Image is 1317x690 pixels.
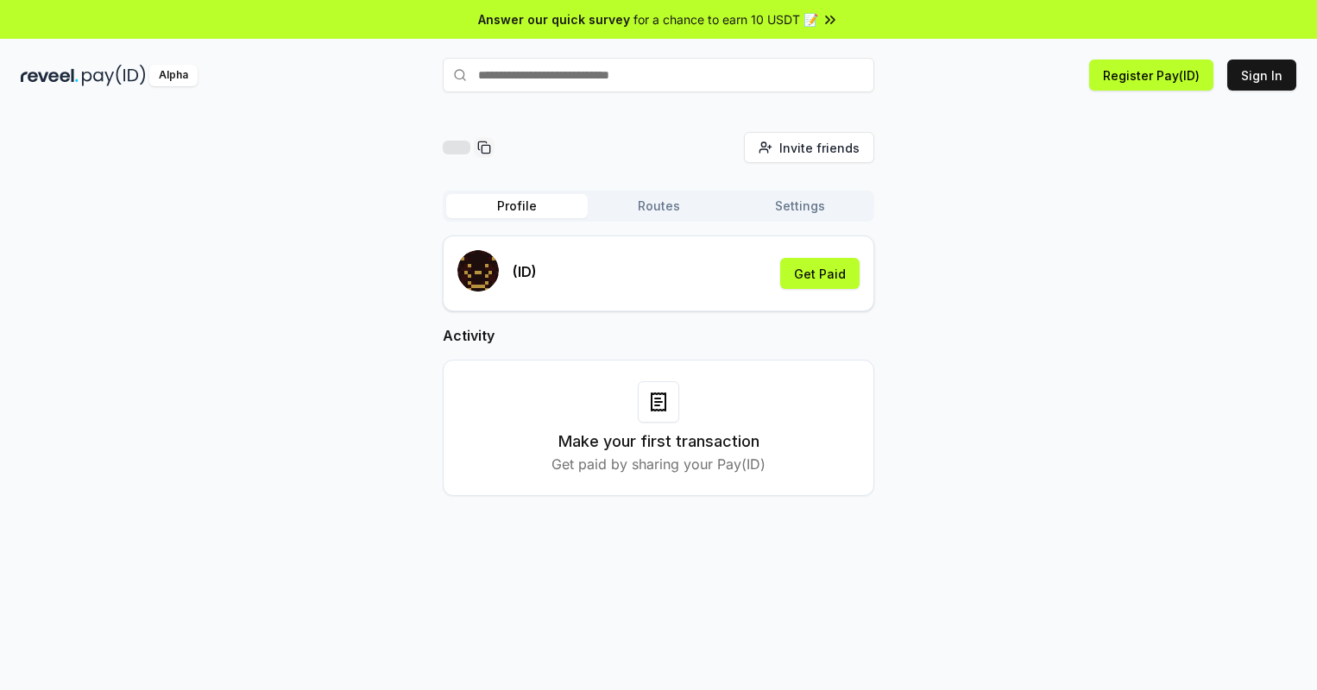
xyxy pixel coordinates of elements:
[149,65,198,86] div: Alpha
[558,430,759,454] h3: Make your first transaction
[729,194,871,218] button: Settings
[633,10,818,28] span: for a chance to earn 10 USDT 📝
[478,10,630,28] span: Answer our quick survey
[21,65,79,86] img: reveel_dark
[588,194,729,218] button: Routes
[1089,60,1213,91] button: Register Pay(ID)
[513,261,537,282] p: (ID)
[82,65,146,86] img: pay_id
[551,454,766,474] p: Get paid by sharing your Pay(ID)
[779,139,860,157] span: Invite friends
[780,258,860,289] button: Get Paid
[443,325,874,346] h2: Activity
[744,132,874,163] button: Invite friends
[1227,60,1296,91] button: Sign In
[446,194,588,218] button: Profile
